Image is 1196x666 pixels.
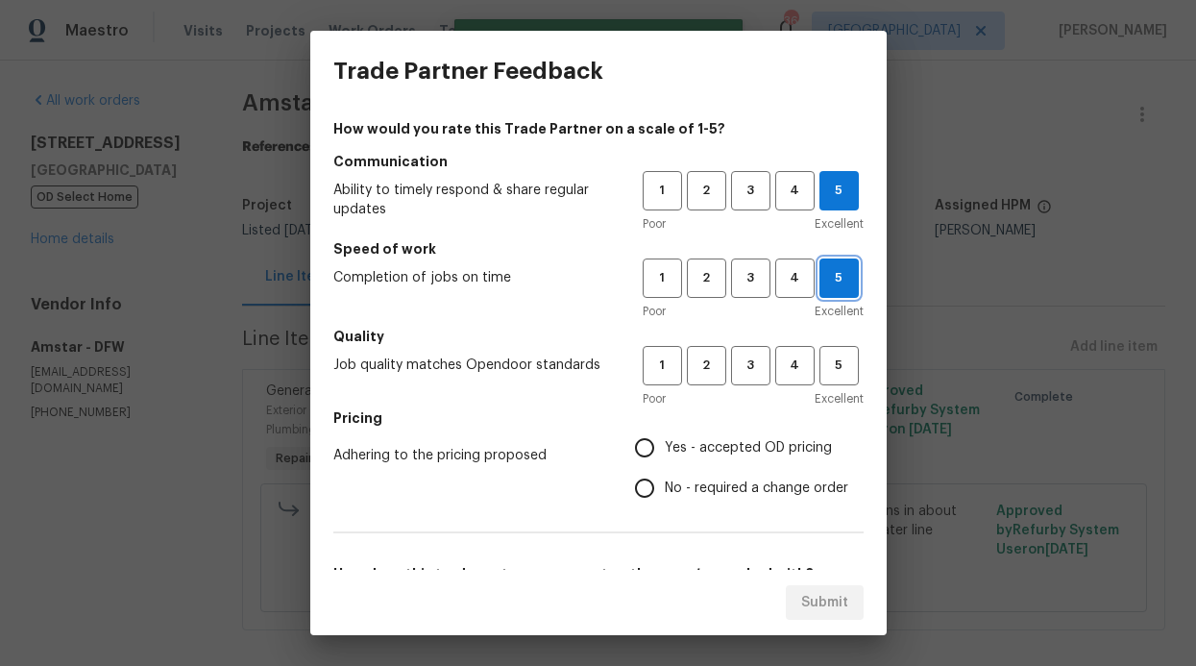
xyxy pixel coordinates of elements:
[687,346,726,385] button: 2
[333,356,612,375] span: Job quality matches Opendoor standards
[777,180,813,202] span: 4
[635,428,864,508] div: Pricing
[733,180,769,202] span: 3
[645,180,680,202] span: 1
[643,346,682,385] button: 1
[775,171,815,210] button: 4
[689,355,724,377] span: 2
[333,327,864,346] h5: Quality
[687,259,726,298] button: 2
[333,119,864,138] h4: How would you rate this Trade Partner on a scale of 1-5?
[665,479,848,499] span: No - required a change order
[645,267,680,289] span: 1
[643,389,666,408] span: Poor
[333,564,864,583] h5: How does this trade partner compare to others you’ve worked with?
[689,180,724,202] span: 2
[819,259,859,298] button: 5
[643,214,666,234] span: Poor
[819,346,859,385] button: 5
[643,259,682,298] button: 1
[643,171,682,210] button: 1
[775,259,815,298] button: 4
[665,438,832,458] span: Yes - accepted OD pricing
[821,355,857,377] span: 5
[733,355,769,377] span: 3
[731,259,770,298] button: 3
[333,408,864,428] h5: Pricing
[731,171,770,210] button: 3
[815,214,864,234] span: Excellent
[333,152,864,171] h5: Communication
[733,267,769,289] span: 3
[687,171,726,210] button: 2
[777,355,813,377] span: 4
[815,389,864,408] span: Excellent
[645,355,680,377] span: 1
[820,180,858,202] span: 5
[333,58,603,85] h3: Trade Partner Feedback
[643,302,666,321] span: Poor
[777,267,813,289] span: 4
[775,346,815,385] button: 4
[689,267,724,289] span: 2
[731,346,770,385] button: 3
[333,446,604,465] span: Adhering to the pricing proposed
[333,268,612,287] span: Completion of jobs on time
[333,239,864,259] h5: Speed of work
[815,302,864,321] span: Excellent
[819,171,859,210] button: 5
[333,181,612,219] span: Ability to timely respond & share regular updates
[820,267,858,289] span: 5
